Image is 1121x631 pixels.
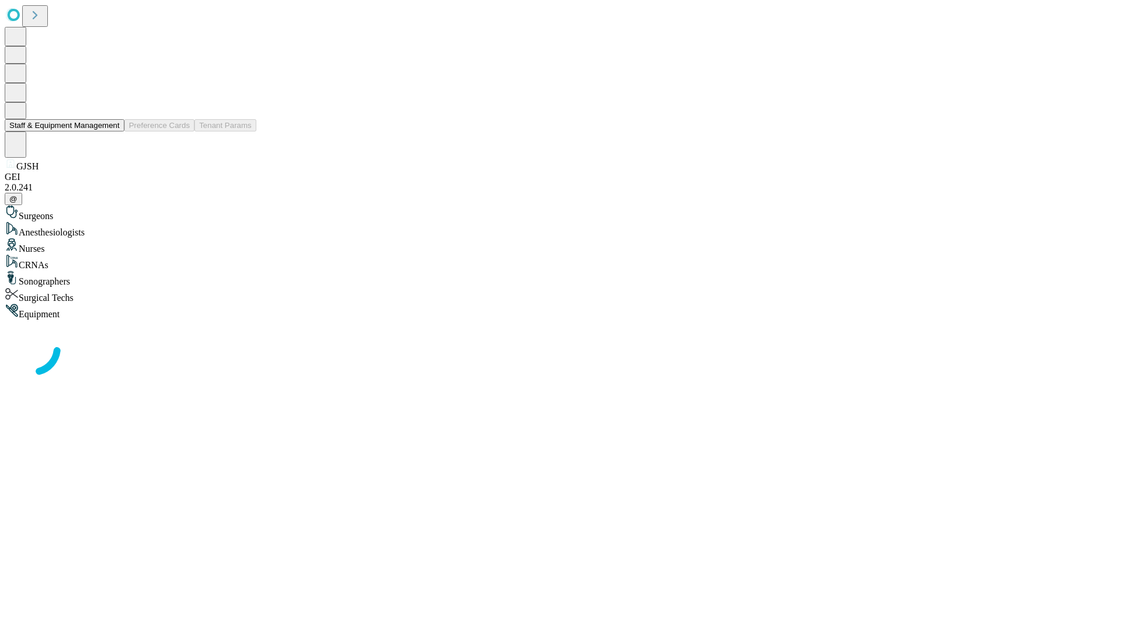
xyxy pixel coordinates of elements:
[194,119,256,131] button: Tenant Params
[5,303,1116,320] div: Equipment
[5,205,1116,221] div: Surgeons
[5,182,1116,193] div: 2.0.241
[5,119,124,131] button: Staff & Equipment Management
[5,271,1116,287] div: Sonographers
[9,195,18,203] span: @
[5,254,1116,271] div: CRNAs
[5,287,1116,303] div: Surgical Techs
[5,172,1116,182] div: GEI
[5,221,1116,238] div: Anesthesiologists
[5,193,22,205] button: @
[5,238,1116,254] div: Nurses
[124,119,194,131] button: Preference Cards
[16,161,39,171] span: GJSH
